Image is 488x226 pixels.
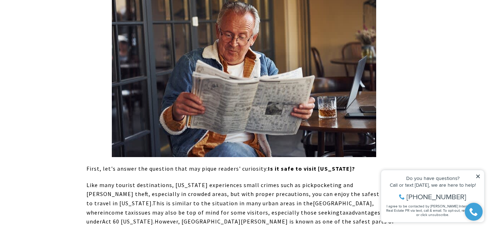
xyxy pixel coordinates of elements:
div: Do you have questions? [8,16,103,21]
span: , where [86,200,374,216]
span: tax [340,209,349,216]
span: issues may also be top of mind for some visitors, especially those seeking [134,209,340,216]
span: [PHONE_NUMBER] [29,34,89,41]
strong: Is it safe to visit [US_STATE]? [268,165,355,172]
span: This is similar to the situation in many urban areas in the [153,200,313,207]
span: First, let's answer the question that may pique readers' curiosity: [86,165,355,172]
span: [GEOGRAPHIC_DATA] [313,200,372,207]
span: I agree to be contacted by [PERSON_NAME] International Real Estate PR via text, call & email. To ... [9,44,102,57]
span: income tax [103,209,134,216]
div: Call or text [DATE], we are here to help! [8,23,103,28]
span: . [153,218,155,225]
span: Act 60 [US_STATE] [102,218,153,225]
